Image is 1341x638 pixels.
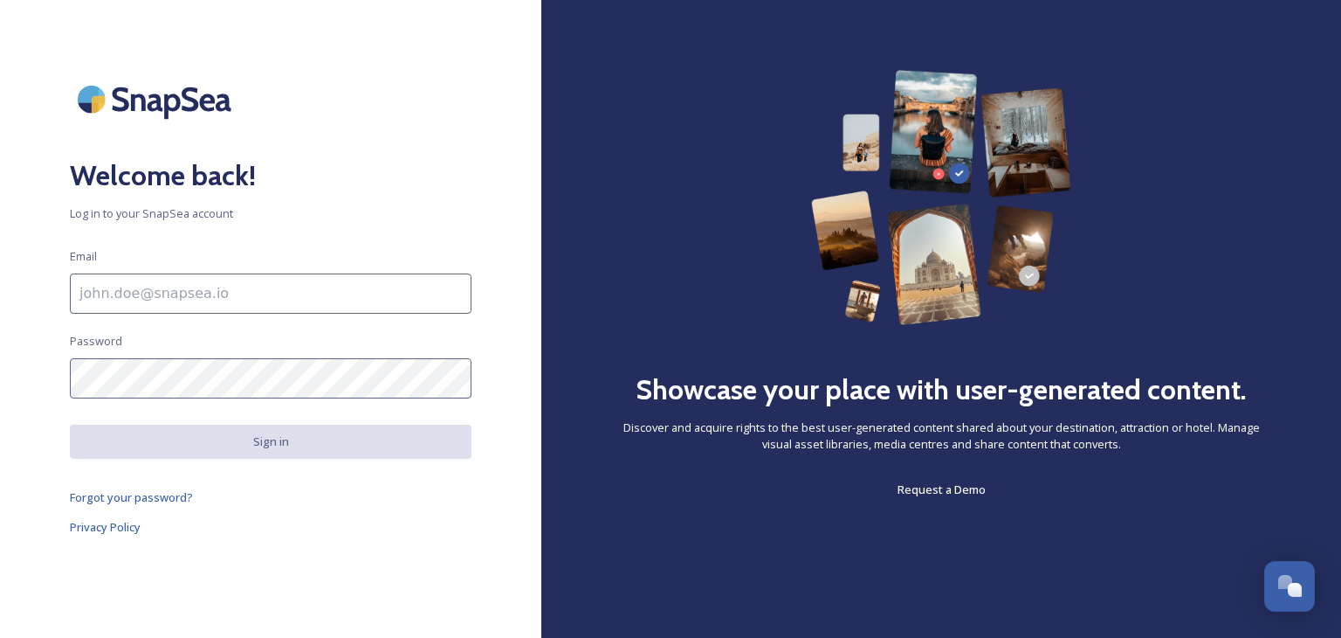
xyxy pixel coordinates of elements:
input: john.doe@snapsea.io [70,274,471,314]
a: Privacy Policy [70,517,471,537]
span: Email [70,248,97,265]
button: Open Chat [1264,561,1315,612]
img: SnapSea Logo [70,70,244,128]
span: Password [70,333,122,350]
span: Request a Demo [897,482,986,497]
span: Discover and acquire rights to the best user-generated content shared about your destination, att... [611,420,1271,453]
h2: Showcase your place with user-generated content. [636,369,1247,411]
img: 63b42ca75bacad526042e722_Group%20154-p-800.png [811,70,1071,325]
button: Sign in [70,425,471,459]
a: Request a Demo [897,479,986,500]
span: Forgot your password? [70,489,193,505]
a: Forgot your password? [70,487,471,508]
h2: Welcome back! [70,155,471,197]
span: Privacy Policy [70,519,141,535]
span: Log in to your SnapSea account [70,205,471,222]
